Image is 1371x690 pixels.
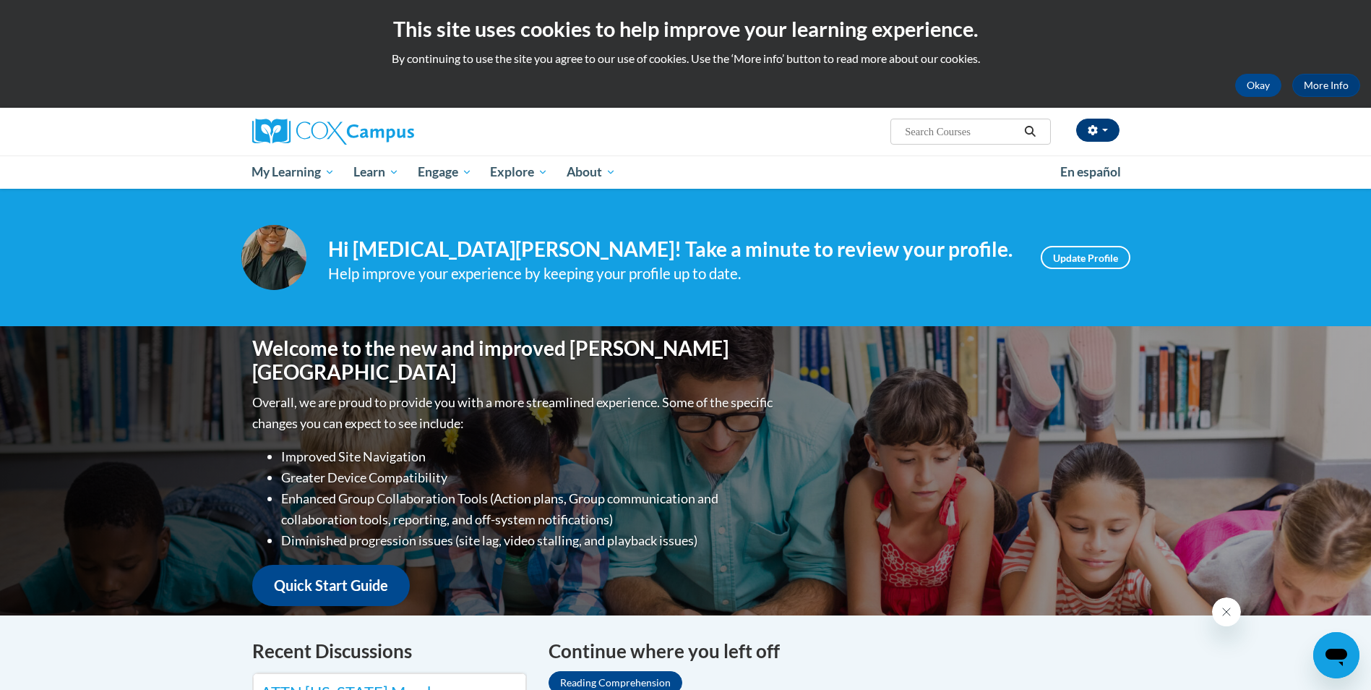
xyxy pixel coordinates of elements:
[490,163,548,181] span: Explore
[328,237,1019,262] h4: Hi [MEDICAL_DATA][PERSON_NAME]! Take a minute to review your profile.
[1060,164,1121,179] span: En español
[231,156,1141,189] div: Main menu
[243,156,345,189] a: My Learning
[418,163,472,181] span: Engage
[281,530,776,551] li: Diminished progression issues (site lag, video stalling, and playback issues)
[252,392,776,434] p: Overall, we are proud to provide you with a more streamlined experience. Some of the specific cha...
[481,156,557,189] a: Explore
[1313,632,1359,678] iframe: Button to launch messaging window
[1212,597,1241,626] iframe: Close message
[557,156,625,189] a: About
[281,467,776,488] li: Greater Device Compatibility
[9,10,117,22] span: Hi. How can we help?
[549,637,1119,665] h4: Continue where you left off
[11,14,1360,43] h2: This site uses cookies to help improve your learning experience.
[252,119,414,145] img: Cox Campus
[328,262,1019,286] div: Help improve your experience by keeping your profile up to date.
[281,446,776,467] li: Improved Site Navigation
[1292,74,1360,97] a: More Info
[252,119,527,145] a: Cox Campus
[252,163,335,181] span: My Learning
[1051,157,1130,187] a: En español
[1235,74,1281,97] button: Okay
[408,156,481,189] a: Engage
[1041,246,1130,269] a: Update Profile
[281,488,776,530] li: Enhanced Group Collaboration Tools (Action plans, Group communication and collaboration tools, re...
[11,51,1360,67] p: By continuing to use the site you agree to our use of cookies. Use the ‘More info’ button to read...
[353,163,399,181] span: Learn
[567,163,616,181] span: About
[903,123,1019,140] input: Search Courses
[1076,119,1119,142] button: Account Settings
[252,565,410,606] a: Quick Start Guide
[252,637,527,665] h4: Recent Discussions
[1019,123,1041,140] button: Search
[252,336,776,385] h1: Welcome to the new and improved [PERSON_NAME][GEOGRAPHIC_DATA]
[241,225,306,290] img: Profile Image
[344,156,408,189] a: Learn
